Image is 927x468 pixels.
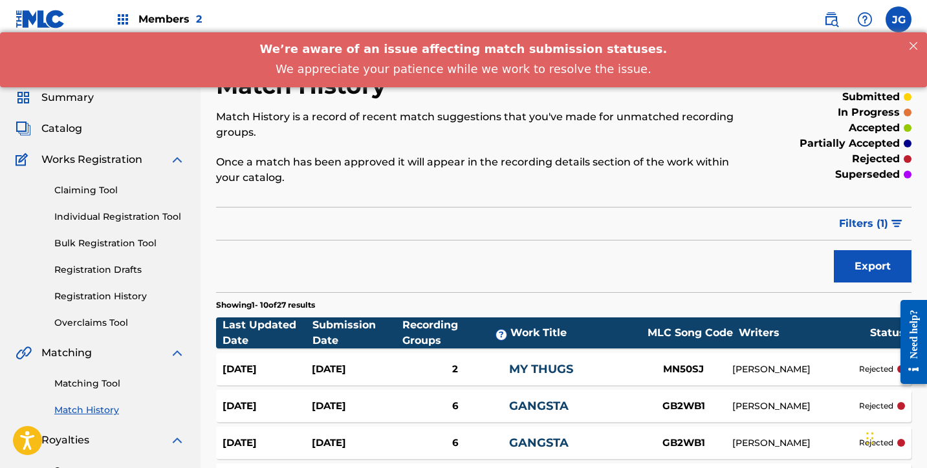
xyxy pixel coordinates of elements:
a: CatalogCatalog [16,121,82,136]
a: GANGSTA [509,399,569,413]
p: Match History is a record of recent match suggestions that you've made for unmatched recording gr... [216,109,752,140]
div: [DATE] [223,362,312,377]
span: Matching [41,345,92,361]
span: Royalties [41,432,89,448]
a: Individual Registration Tool [54,210,185,224]
div: Recording Groups [402,317,510,348]
img: expand [169,345,185,361]
span: Members [138,12,202,27]
img: Catalog [16,121,31,136]
img: expand [169,432,185,448]
a: GANGSTA [509,436,569,450]
span: Filters ( 1 ) [839,216,888,231]
img: Matching [16,345,32,361]
div: [DATE] [223,399,312,414]
div: 6 [402,399,509,414]
div: 2 [402,362,509,377]
span: Works Registration [41,152,142,167]
a: MY THUGS [509,362,573,376]
a: Claiming Tool [54,184,185,197]
img: help [857,12,873,27]
a: Overclaims Tool [54,316,185,330]
a: SummarySummary [16,90,94,105]
p: rejected [859,363,893,375]
div: Status [870,325,905,341]
p: rejected [859,437,893,449]
span: We appreciate your patience while we work to resolve the issue. [276,30,651,43]
p: partially accepted [800,136,900,151]
button: Filters (1) [831,207,911,240]
a: Public Search [818,6,844,32]
span: 2 [196,13,202,25]
div: [DATE] [312,436,401,451]
div: MLC Song Code [642,325,739,341]
iframe: Chat Widget [862,406,927,468]
img: filter [891,220,902,228]
div: [DATE] [312,399,401,414]
p: superseded [835,167,900,182]
img: search [823,12,839,27]
a: Registration History [54,290,185,303]
a: Match History [54,403,185,417]
div: Drag [866,419,874,458]
div: [PERSON_NAME] [732,436,859,450]
div: User Menu [886,6,911,32]
div: Writers [739,325,870,341]
a: Matching Tool [54,377,185,390]
div: [DATE] [312,362,401,377]
div: [DATE] [223,436,312,451]
img: Summary [16,90,31,105]
div: [PERSON_NAME] [732,363,859,376]
span: ? [496,330,507,340]
div: MN50SJ [635,362,732,377]
p: submitted [842,89,900,105]
a: Registration Drafts [54,263,185,277]
div: Last Updated Date [223,317,312,348]
span: We’re aware of an issue affecting match submission statuses. [260,10,668,23]
p: rejected [859,400,893,412]
p: rejected [852,151,900,167]
iframe: Resource Center [891,289,927,396]
a: Bulk Registration Tool [54,237,185,250]
div: Work Title [510,325,642,341]
button: Export [834,250,911,282]
span: Catalog [41,121,82,136]
p: accepted [849,120,900,136]
span: Summary [41,90,94,105]
img: MLC Logo [16,10,65,28]
div: GB2WB1 [635,399,732,414]
div: 6 [402,436,509,451]
div: [PERSON_NAME] [732,399,859,413]
img: Works Registration [16,152,32,167]
div: Help [852,6,878,32]
img: expand [169,152,185,167]
p: Once a match has been approved it will appear in the recording details section of the work within... [216,154,752,186]
p: in progress [838,105,900,120]
p: Showing 1 - 10 of 27 results [216,299,315,311]
div: GB2WB1 [635,436,732,451]
img: Top Rightsholders [115,12,131,27]
div: Submission Date [312,317,402,348]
